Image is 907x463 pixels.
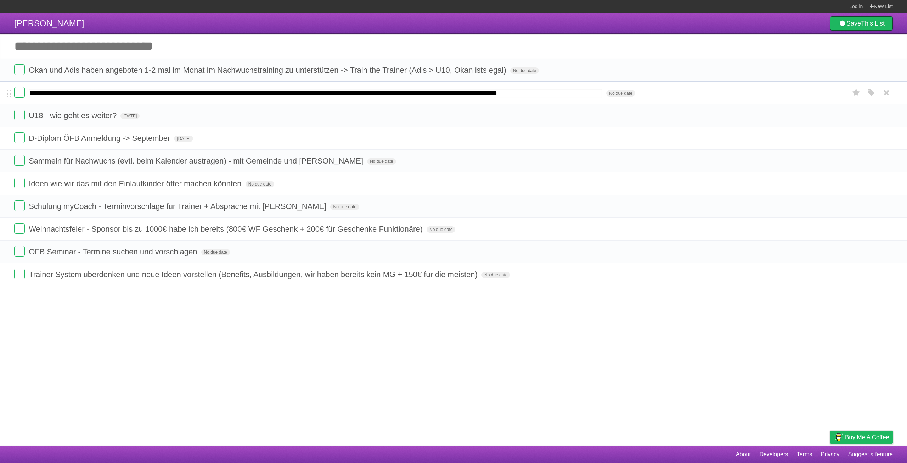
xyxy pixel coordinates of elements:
[14,269,25,279] label: Done
[797,448,812,461] a: Terms
[14,110,25,120] label: Done
[29,270,479,279] span: Trainer System überdenken und neue Ideen vorstellen (Benefits, Ausbildungen, wir haben bereits ke...
[14,132,25,143] label: Done
[14,246,25,257] label: Done
[848,448,893,461] a: Suggest a feature
[821,448,839,461] a: Privacy
[14,64,25,75] label: Done
[830,431,893,444] a: Buy me a coffee
[606,90,635,97] span: No due date
[427,226,455,233] span: No due date
[14,18,84,28] span: [PERSON_NAME]
[29,247,199,256] span: ÖFB Seminar - Termine suchen und vorschlagen
[29,134,172,143] span: D-Diplom ÖFB Anmeldung -> September
[14,223,25,234] label: Done
[29,111,118,120] span: U18 - wie geht es weiter?
[29,225,424,233] span: Weihnachtsfeier - Sponsor bis zu 1000€ habe ich bereits (800€ WF Geschenk + 200€ für Geschenke Fu...
[14,178,25,188] label: Done
[14,155,25,166] label: Done
[120,113,140,119] span: [DATE]
[830,16,893,31] a: SaveThis List
[174,136,193,142] span: [DATE]
[201,249,230,255] span: No due date
[736,448,751,461] a: About
[29,202,328,211] span: Schulung myCoach - Terminvorschläge für Trainer + Absprache mit [PERSON_NAME]
[367,158,396,165] span: No due date
[850,87,863,99] label: Star task
[29,179,243,188] span: Ideen wie wir das mit den Einlaufkinder öfter machen könnten
[759,448,788,461] a: Developers
[834,431,843,443] img: Buy me a coffee
[510,67,539,74] span: No due date
[861,20,885,27] b: This List
[845,431,889,443] span: Buy me a coffee
[481,272,510,278] span: No due date
[246,181,274,187] span: No due date
[29,156,365,165] span: Sammeln für Nachwuchs (evtl. beim Kalender austragen) - mit Gemeinde und [PERSON_NAME]
[330,204,359,210] span: No due date
[14,87,25,98] label: Done
[14,200,25,211] label: Done
[29,66,508,75] span: Okan und Adis haben angeboten 1-2 mal im Monat im Nachwuchstraining zu unterstützen -> Train the ...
